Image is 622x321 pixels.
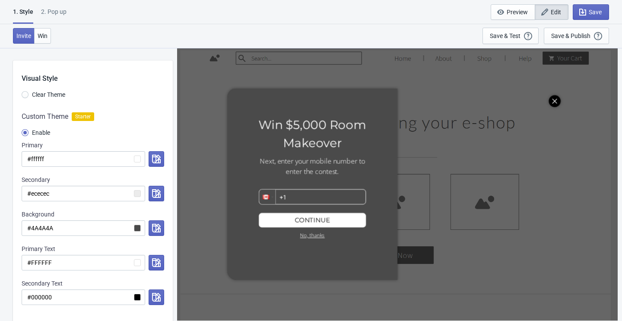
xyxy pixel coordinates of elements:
div: 2. Pop up [41,7,67,22]
iframe: chat widget [586,286,613,312]
span: Clear Theme [32,90,65,99]
button: Save [573,4,609,20]
span: Preview [507,9,528,16]
div: 1 . Style [13,7,33,24]
div: Save & Test [490,32,520,39]
button: Edit [535,4,568,20]
span: Save [589,9,602,16]
button: Save & Test [482,28,539,44]
div: Visual Style [22,60,173,84]
button: Win [34,28,51,44]
div: Save & Publish [551,32,590,39]
span: Invite [16,32,31,39]
button: Preview [491,4,535,20]
span: Edit [551,9,561,16]
span: Win [38,32,48,39]
button: Invite [13,28,35,44]
button: Save & Publish [544,28,609,44]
